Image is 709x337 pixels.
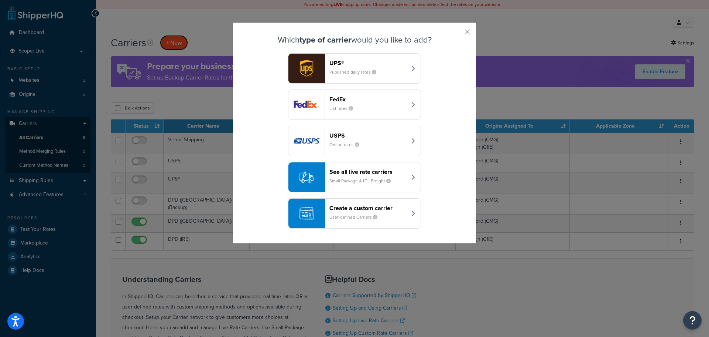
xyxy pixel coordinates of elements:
[288,54,325,83] img: ups logo
[251,36,458,44] h3: Which would you like to add?
[329,178,397,184] small: Small Package & LTL Freight
[329,60,407,67] header: UPS®
[329,205,407,212] header: Create a custom carrier
[329,132,407,139] header: USPS
[288,198,421,229] button: Create a custom carrierUser-defined Carriers
[288,126,325,156] img: usps logo
[288,90,421,120] button: fedEx logoFedExList rates
[329,214,383,220] small: User-defined Carriers
[329,105,359,112] small: List rates
[299,34,351,46] strong: type of carrier
[288,53,421,84] button: ups logoUPS®Published daily rates
[299,170,314,184] img: icon-carrier-liverate-becf4550.svg
[329,168,407,175] header: See all live rate carriers
[288,162,421,192] button: See all live rate carriersSmall Package & LTL Freight
[683,311,702,330] button: Open Resource Center
[329,96,407,103] header: FedEx
[329,69,382,75] small: Published daily rates
[329,141,365,148] small: Online rates
[288,126,421,156] button: usps logoUSPSOnline rates
[299,206,314,220] img: icon-carrier-custom-c93b8a24.svg
[288,90,325,119] img: fedEx logo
